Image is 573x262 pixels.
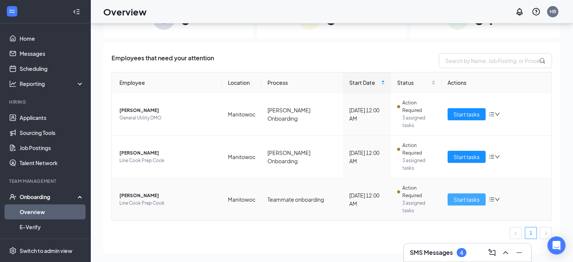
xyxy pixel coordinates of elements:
a: Home [20,31,84,46]
span: Status [397,78,430,87]
button: left [510,227,522,239]
a: Onboarding Documents [20,234,84,250]
svg: Minimize [515,248,524,257]
th: Process [261,72,343,93]
span: bars [489,196,495,202]
span: left [513,231,518,236]
span: Start tasks [454,195,480,204]
span: Start Date [349,78,379,87]
h3: SMS Messages [410,248,453,257]
button: ChevronUp [500,247,512,259]
a: E-Verify [20,219,84,234]
li: Previous Page [510,227,522,239]
div: [DATE] 12:00 AM [349,149,385,165]
div: [DATE] 12:00 AM [349,106,385,123]
li: 1 [525,227,537,239]
button: Start tasks [448,193,486,205]
div: [DATE] 12:00 AM [349,191,385,208]
span: Action Required [402,99,436,114]
button: Start tasks [448,151,486,163]
span: Line Cook Prep Cook [119,157,216,164]
span: [PERSON_NAME] [119,107,216,114]
svg: Settings [9,247,17,254]
span: Action Required [402,142,436,157]
svg: Notifications [515,7,524,16]
svg: ComposeMessage [487,248,497,257]
a: Scheduling [20,61,84,76]
div: Onboarding [20,193,78,201]
div: HB [550,8,556,15]
span: down [495,112,500,117]
span: 3 assigned tasks [402,114,435,129]
button: ComposeMessage [486,247,498,259]
span: 3 assigned tasks [402,157,435,172]
span: Start tasks [454,110,480,118]
span: Line Cook Prep Cook [119,199,216,207]
span: right [544,231,548,236]
td: Manitowoc [222,136,261,178]
svg: QuestionInfo [532,7,541,16]
a: Job Postings [20,140,84,155]
a: Sourcing Tools [20,125,84,140]
td: [PERSON_NAME] Onboarding [261,93,343,136]
a: Overview [20,204,84,219]
th: Actions [442,72,552,93]
span: Action Required [402,184,436,199]
span: bars [489,111,495,117]
span: [PERSON_NAME] [119,192,216,199]
a: Applicants [20,110,84,125]
span: [PERSON_NAME] [119,149,216,157]
span: 3 assigned tasks [402,199,435,215]
button: Start tasks [448,108,486,120]
a: 1 [525,227,536,239]
div: Hiring [9,99,83,105]
span: Start tasks [454,153,480,161]
div: 4 [460,250,463,256]
svg: Analysis [9,80,17,87]
td: Manitowoc [222,93,261,136]
li: Next Page [540,227,552,239]
svg: Collapse [73,8,80,15]
h1: Overview [103,5,147,18]
svg: UserCheck [9,193,17,201]
span: General Utility DMO [119,114,216,122]
span: down [495,154,500,159]
td: Manitowoc [222,178,261,221]
button: right [540,227,552,239]
th: Location [222,72,261,93]
a: Messages [20,46,84,61]
div: Switch to admin view [20,247,72,254]
div: Open Intercom Messenger [547,236,565,254]
th: Employee [112,72,222,93]
button: Minimize [513,247,525,259]
span: Employees that need your attention [112,53,214,68]
td: [PERSON_NAME] Onboarding [261,136,343,178]
td: Teammate onboarding [261,178,343,221]
div: Reporting [20,80,84,87]
th: Status [391,72,442,93]
svg: WorkstreamLogo [8,8,16,15]
svg: ChevronUp [501,248,510,257]
div: Team Management [9,178,83,184]
a: Talent Network [20,155,84,170]
span: down [495,197,500,202]
span: bars [489,154,495,160]
input: Search by Name, Job Posting, or Process [439,53,552,68]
